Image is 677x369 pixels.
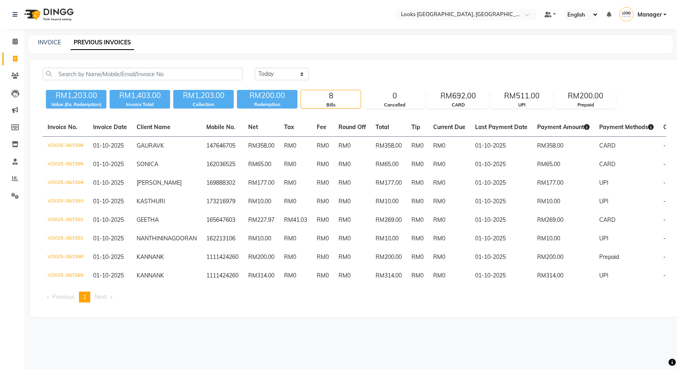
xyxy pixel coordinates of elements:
[43,211,88,229] td: V/2025-26/1592
[279,211,312,229] td: RM41.03
[365,102,424,108] div: Cancelled
[110,90,170,101] div: RM1,403.00
[492,90,552,102] div: RM511.00
[312,192,334,211] td: RM0
[663,272,666,279] span: -
[43,192,88,211] td: V/2025-26/1593
[279,192,312,211] td: RM0
[93,235,124,242] span: 01-10-2025
[93,161,124,168] span: 01-10-2025
[279,267,312,285] td: RM0
[470,211,532,229] td: 01-10-2025
[110,101,170,108] div: Invoice Total
[428,267,470,285] td: RM0
[371,248,407,267] td: RM200.00
[43,267,88,285] td: V/2025-26/1589
[334,155,371,174] td: RM0
[137,179,182,186] span: [PERSON_NAME]
[407,229,428,248] td: RM0
[470,192,532,211] td: 01-10-2025
[83,293,86,300] span: 1
[201,211,243,229] td: 165647603
[52,293,75,300] span: Previous
[470,137,532,156] td: 01-10-2025
[71,35,134,50] a: PREVIOUS INVOICES
[599,179,608,186] span: UPI
[43,229,88,248] td: V/2025-26/1591
[38,39,61,46] a: INVOICE
[638,10,662,19] span: Manager
[243,192,279,211] td: RM10.00
[312,174,334,192] td: RM0
[371,267,407,285] td: RM314.00
[243,267,279,285] td: RM314.00
[470,155,532,174] td: 01-10-2025
[334,192,371,211] td: RM0
[243,174,279,192] td: RM177.00
[334,229,371,248] td: RM0
[407,248,428,267] td: RM0
[243,211,279,229] td: RM227.97
[201,155,243,174] td: 162036525
[243,248,279,267] td: RM200.00
[279,155,312,174] td: RM0
[43,248,88,267] td: V/2025-26/1590
[532,137,594,156] td: RM358.00
[492,102,552,108] div: UPI
[376,123,389,131] span: Total
[43,174,88,192] td: V/2025-26/1594
[556,102,615,108] div: Prepaid
[248,123,258,131] span: Net
[137,253,160,261] span: KANNAN
[201,137,243,156] td: 147646705
[46,101,106,108] div: Value (Ex. Redemption)
[470,248,532,267] td: 01-10-2025
[93,272,124,279] span: 01-10-2025
[243,155,279,174] td: RM65.00
[43,292,666,302] nav: Pagination
[284,123,294,131] span: Tax
[237,90,297,101] div: RM200.00
[334,248,371,267] td: RM0
[407,192,428,211] td: RM0
[411,123,420,131] span: Tip
[532,155,594,174] td: RM65.00
[279,229,312,248] td: RM0
[279,137,312,156] td: RM0
[599,253,619,261] span: Prepaid
[137,123,170,131] span: Client Name
[301,90,361,102] div: 8
[279,248,312,267] td: RM0
[137,161,158,168] span: SONICA
[43,155,88,174] td: V/2025-26/1595
[475,123,527,131] span: Last Payment Date
[599,161,615,168] span: CARD
[93,216,124,223] span: 01-10-2025
[532,248,594,267] td: RM200.00
[312,211,334,229] td: RM0
[93,253,124,261] span: 01-10-2025
[371,174,407,192] td: RM177.00
[407,267,428,285] td: RM0
[537,123,590,131] span: Payment Amount
[371,211,407,229] td: RM269.00
[428,90,488,102] div: RM692.00
[407,155,428,174] td: RM0
[470,267,532,285] td: 01-10-2025
[470,174,532,192] td: 01-10-2025
[201,192,243,211] td: 173216979
[160,272,164,279] span: K
[93,123,127,131] span: Invoice Date
[663,235,666,242] span: -
[243,229,279,248] td: RM10.00
[428,211,470,229] td: RM0
[93,179,124,186] span: 01-10-2025
[301,102,361,108] div: Bills
[619,7,633,21] img: Manager
[206,123,235,131] span: Mobile No.
[371,192,407,211] td: RM10.00
[237,101,297,108] div: Redemption
[599,216,615,223] span: CARD
[428,174,470,192] td: RM0
[312,248,334,267] td: RM0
